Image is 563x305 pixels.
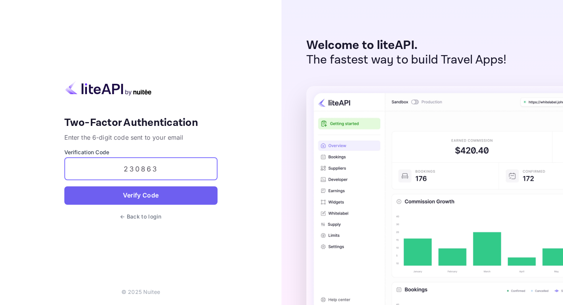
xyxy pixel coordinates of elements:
p: The fastest way to build Travel Apps! [306,53,507,67]
img: liteapi [64,81,152,96]
button: ← Back to login [115,209,166,224]
p: © 2025 Nuitee [121,288,160,296]
label: Verification Code [64,148,218,156]
input: Enter 6-digit code [64,158,218,180]
h4: Two-Factor Authentication [64,116,218,130]
p: Enter the 6-digit code sent to your email [64,133,218,142]
button: Verify Code [64,186,218,205]
p: Welcome to liteAPI. [306,38,507,53]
